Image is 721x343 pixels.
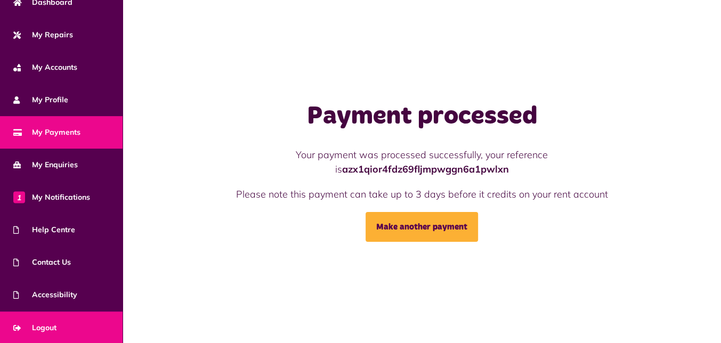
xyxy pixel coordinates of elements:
[13,224,75,235] span: Help Centre
[218,101,625,132] h1: Payment processed
[13,127,80,138] span: My Payments
[13,192,90,203] span: My Notifications
[13,191,25,203] span: 1
[13,257,71,268] span: Contact Us
[13,94,68,105] span: My Profile
[342,163,508,175] strong: azx1qior4fdz69fljmpwggn6a1pwlxn
[13,29,73,40] span: My Repairs
[13,62,77,73] span: My Accounts
[218,187,625,201] p: Please note this payment can take up to 3 days before it credits on your rent account
[218,148,625,176] p: Your payment was processed successfully, your reference is
[366,212,478,242] a: Make another payment
[13,159,78,170] span: My Enquiries
[13,322,56,333] span: Logout
[13,289,77,300] span: Accessibility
